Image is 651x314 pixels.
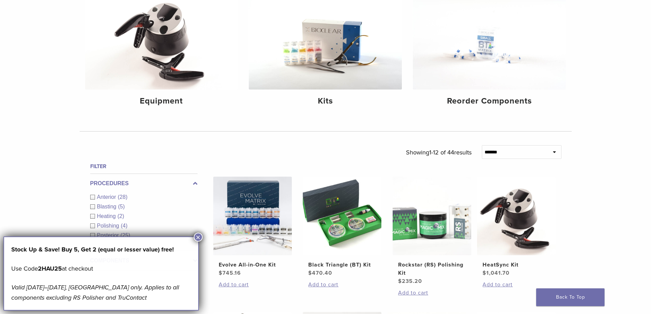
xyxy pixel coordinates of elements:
[11,263,191,274] p: Use Code at checkout
[97,194,118,200] span: Anterior
[302,177,382,277] a: Black Triangle (BT) KitBlack Triangle (BT) Kit $470.40
[483,281,550,289] a: Add to cart: “HeatSync Kit”
[118,204,125,209] span: (5)
[483,270,510,276] bdi: 1,041.70
[11,284,179,301] em: Valid [DATE]–[DATE], [GEOGRAPHIC_DATA] only. Applies to all components excluding RS Polisher and ...
[219,270,241,276] bdi: 745.16
[38,265,62,272] strong: 2HAU25
[477,177,556,255] img: HeatSync Kit
[308,270,312,276] span: $
[118,213,124,219] span: (2)
[483,261,550,269] h2: HeatSync Kit
[418,95,560,107] h4: Reorder Components
[308,261,376,269] h2: Black Triangle (BT) Kit
[219,270,222,276] span: $
[483,270,486,276] span: $
[219,281,286,289] a: Add to cart: “Evolve All-in-One Kit”
[97,204,118,209] span: Blasting
[398,278,402,285] span: $
[90,179,198,188] label: Procedures
[194,233,203,242] button: Close
[398,289,466,297] a: Add to cart: “Rockstar (RS) Polishing Kit”
[91,95,233,107] h4: Equipment
[536,288,605,306] a: Back To Top
[429,149,454,156] span: 1-12 of 44
[398,261,466,277] h2: Rockstar (RS) Polishing Kit
[213,177,293,277] a: Evolve All-in-One KitEvolve All-in-One Kit $745.16
[213,177,292,255] img: Evolve All-in-One Kit
[97,223,121,229] span: Polishing
[121,232,130,238] span: (25)
[398,278,422,285] bdi: 235.20
[303,177,381,255] img: Black Triangle (BT) Kit
[393,177,471,255] img: Rockstar (RS) Polishing Kit
[308,270,332,276] bdi: 470.40
[11,246,174,253] strong: Stock Up & Save! Buy 5, Get 2 (equal or lesser value) free!
[254,95,396,107] h4: Kits
[97,213,118,219] span: Heating
[392,177,472,285] a: Rockstar (RS) Polishing KitRockstar (RS) Polishing Kit $235.20
[118,194,127,200] span: (28)
[97,232,121,238] span: Posterior
[406,145,472,160] p: Showing results
[121,223,127,229] span: (4)
[90,162,198,170] h4: Filter
[308,281,376,289] a: Add to cart: “Black Triangle (BT) Kit”
[219,261,286,269] h2: Evolve All-in-One Kit
[477,177,556,277] a: HeatSync KitHeatSync Kit $1,041.70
